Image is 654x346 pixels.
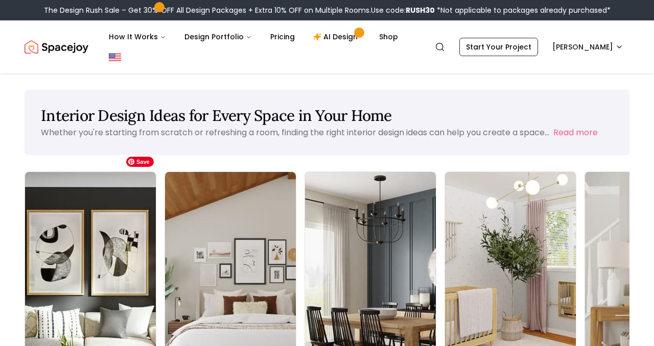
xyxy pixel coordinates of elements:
p: Whether you're starting from scratch or refreshing a room, finding the right interior design idea... [41,127,549,138]
img: United States [109,51,121,63]
b: RUSH30 [406,5,435,15]
nav: Main [101,27,406,47]
button: How It Works [101,27,174,47]
span: Use code: [371,5,435,15]
span: *Not applicable to packages already purchased* [435,5,611,15]
a: Shop [371,27,406,47]
img: Spacejoy Logo [25,37,88,57]
nav: Global [25,20,629,73]
a: Pricing [262,27,303,47]
span: Save [126,157,154,167]
button: Read more [553,127,598,139]
a: AI Design [305,27,369,47]
h1: Interior Design Ideas for Every Space in Your Home [41,106,613,125]
a: Spacejoy [25,37,88,57]
div: The Design Rush Sale – Get 30% OFF All Design Packages + Extra 10% OFF on Multiple Rooms. [44,5,611,15]
button: [PERSON_NAME] [546,38,629,56]
button: Design Portfolio [176,27,260,47]
a: Start Your Project [459,38,538,56]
